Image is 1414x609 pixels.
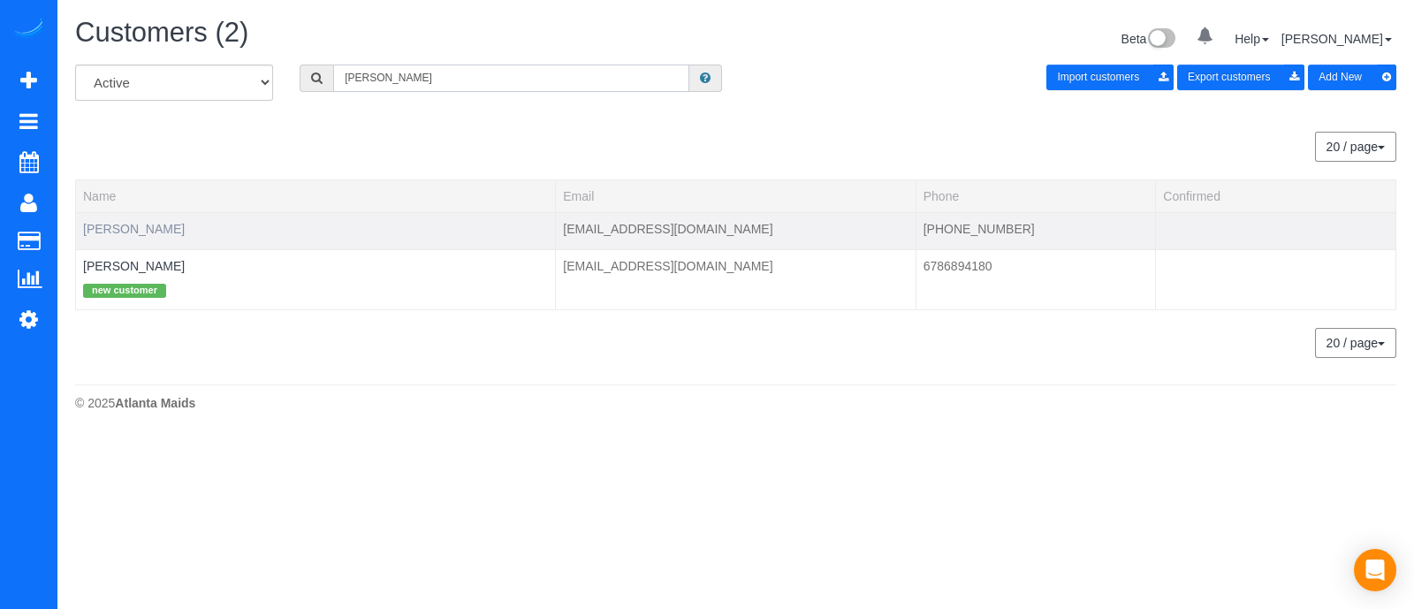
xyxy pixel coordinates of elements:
[11,18,46,42] img: Automaid Logo
[1315,328,1396,358] button: 20 / page
[83,284,166,298] span: new customer
[556,212,916,249] td: Email
[1316,132,1396,162] nav: Pagination navigation
[916,249,1156,309] td: Phone
[1156,179,1396,212] th: Confirmed
[1177,65,1304,90] button: Export customers
[75,394,1396,412] div: © 2025
[76,212,556,249] td: Name
[1156,249,1396,309] td: Confirmed
[83,222,185,236] a: [PERSON_NAME]
[75,17,248,48] span: Customers (2)
[556,249,916,309] td: Email
[333,65,689,92] input: Search customers ...
[916,212,1156,249] td: Phone
[1281,32,1392,46] a: [PERSON_NAME]
[916,179,1156,212] th: Phone
[1354,549,1396,591] div: Open Intercom Messenger
[1146,28,1175,51] img: New interface
[1308,65,1396,90] button: Add New
[115,396,195,410] strong: Atlanta Maids
[1121,32,1176,46] a: Beta
[76,179,556,212] th: Name
[1156,212,1396,249] td: Confirmed
[1315,132,1396,162] button: 20 / page
[76,249,556,309] td: Name
[1316,328,1396,358] nav: Pagination navigation
[556,179,916,212] th: Email
[1046,65,1174,90] button: Import customers
[83,275,548,302] div: Tags
[83,259,185,273] a: [PERSON_NAME]
[1235,32,1269,46] a: Help
[83,238,548,242] div: Tags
